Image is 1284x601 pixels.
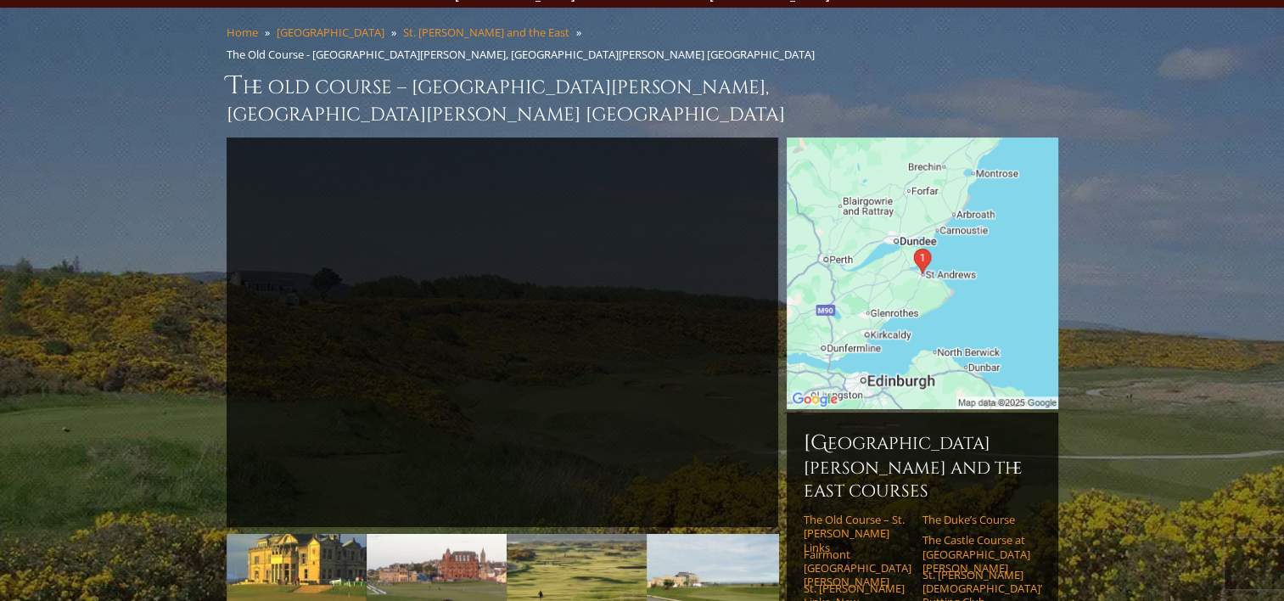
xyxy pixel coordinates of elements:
a: Fairmont [GEOGRAPHIC_DATA][PERSON_NAME] [804,548,911,589]
a: The Duke’s Course [922,513,1030,526]
a: Home [227,25,258,40]
a: The Castle Course at [GEOGRAPHIC_DATA][PERSON_NAME] [922,533,1030,575]
a: St. [PERSON_NAME] and the East [403,25,569,40]
img: Google Map of St Andrews Links, St Andrews, United Kingdom [787,138,1058,409]
a: [GEOGRAPHIC_DATA] [277,25,384,40]
h1: The Old Course – [GEOGRAPHIC_DATA][PERSON_NAME], [GEOGRAPHIC_DATA][PERSON_NAME] [GEOGRAPHIC_DATA] [227,69,1058,127]
h6: [GEOGRAPHIC_DATA][PERSON_NAME] and the East Courses [804,430,1041,503]
li: The Old Course - [GEOGRAPHIC_DATA][PERSON_NAME], [GEOGRAPHIC_DATA][PERSON_NAME] [GEOGRAPHIC_DATA] [227,47,821,62]
a: The Old Course – St. [PERSON_NAME] Links [804,513,911,554]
